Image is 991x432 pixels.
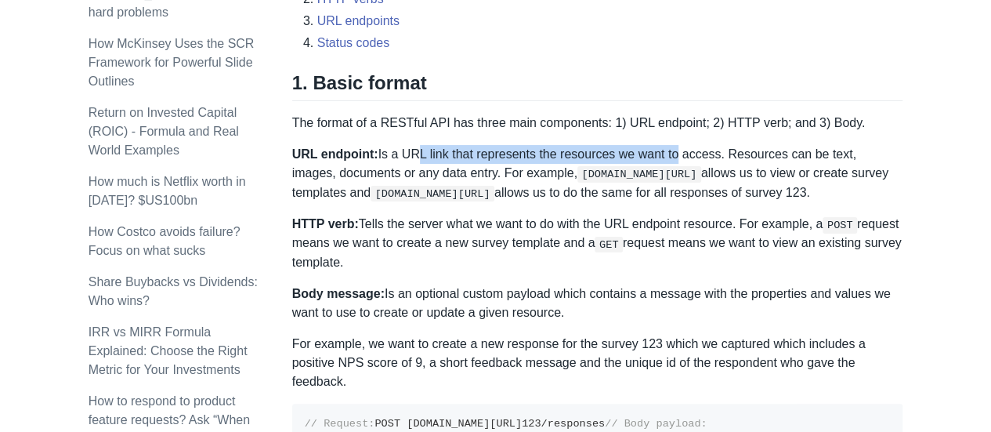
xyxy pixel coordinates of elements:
[89,175,246,207] a: How much is Netflix worth in [DATE]? $US100bn
[292,71,903,101] h2: 1. Basic format
[605,418,707,430] span: // Body payload:
[292,114,903,133] p: The format of a RESTful API has three main components: 1) URL endpoint; 2) HTTP verb; and 3) Body.
[595,237,622,252] code: GET
[317,36,390,49] a: Status codes
[89,106,239,157] a: Return on Invested Capital (ROIC) - Formula and Real World Examples
[292,215,903,272] p: Tells the server what we want to do with the URL endpoint resource. For example, a request means ...
[89,275,258,307] a: Share Buybacks vs Dividends: Who wins?
[89,37,255,88] a: How McKinsey Uses the SCR Framework for Powerful Slide Outlines
[292,147,378,161] strong: URL endpoint:
[522,418,541,430] span: 123
[577,166,701,182] code: [DOMAIN_NAME][URL]
[89,225,241,257] a: How Costco avoids failure? Focus on what sucks
[292,145,903,202] p: Is a URL link that represents the resources we want to access. Resources can be text, images, doc...
[823,217,857,233] code: POST
[305,418,375,430] span: // Request:
[292,335,903,391] p: For example, we want to create a new response for the survey 123 which we captured which includes...
[371,186,494,201] code: [DOMAIN_NAME][URL]
[89,325,248,376] a: IRR vs MIRR Formula Explained: Choose the Right Metric for Your Investments
[292,287,385,300] strong: Body message:
[317,14,400,27] a: URL endpoints
[292,217,359,231] strong: HTTP verb:
[292,285,903,322] p: Is an optional custom payload which contains a message with the properties and values we want to ...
